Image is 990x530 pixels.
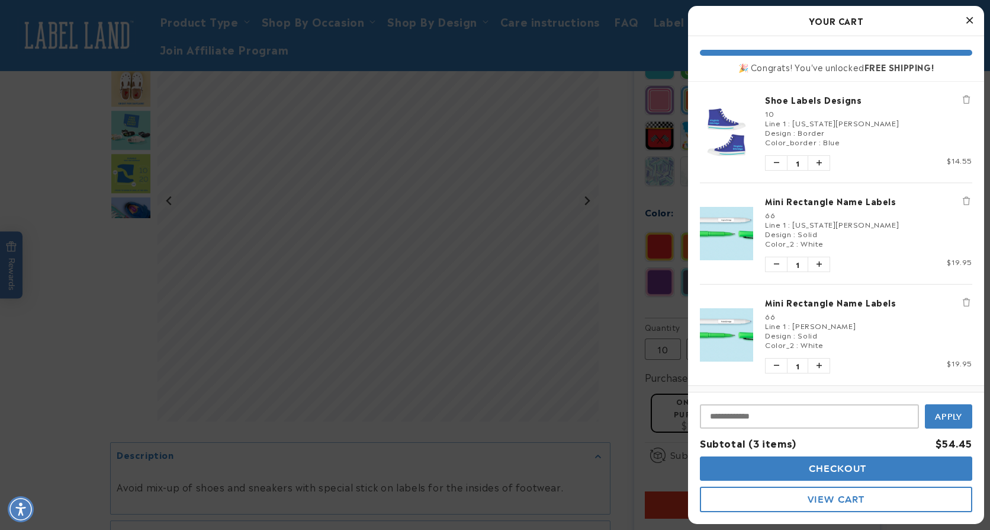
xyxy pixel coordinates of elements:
span: [US_STATE][PERSON_NAME] [792,117,899,128]
span: : [788,117,790,128]
button: Increase quantity of Mini Rectangle Name Labels [808,257,830,272]
span: Line 1 [765,219,786,229]
div: 🎉 Congrats! You've unlocked [700,62,972,72]
li: product [700,284,972,385]
button: View Cart [700,487,972,512]
span: Solid [798,228,817,239]
button: Remove Mini Rectangle Name Labels [960,296,972,308]
b: FREE SHIPPING! [864,60,934,73]
span: Design [765,228,792,239]
span: Line 1 [765,320,786,331]
img: Shoe Labels - Label Land [700,106,753,159]
span: Subtotal (3 items) [700,436,796,450]
span: $19.95 [947,256,972,267]
button: Remove Mini Rectangle Name Labels [960,195,972,207]
iframe: Sign Up via Text for Offers [9,435,150,471]
img: Mini Rectangle Name Labels - Label Land [700,308,753,362]
span: $14.55 [947,155,972,165]
li: product [700,183,972,284]
span: Color_2 [765,339,794,350]
span: View Cart [808,494,864,505]
span: : [793,330,796,340]
button: Checkout [700,456,972,481]
span: Solid [798,330,817,340]
span: : [793,228,796,239]
div: 66 [765,210,972,219]
span: 1 [787,359,808,373]
a: Mini Rectangle Name Labels [765,296,972,308]
span: Design [765,127,792,138]
span: 1 [787,156,808,170]
span: Color_border [765,136,817,147]
span: White [801,339,824,350]
a: Mini Rectangle Name Labels [765,195,972,207]
span: Blue [823,136,840,147]
span: 1 [787,257,808,272]
button: Increase quantity of Shoe Labels Designs [808,156,830,170]
div: 66 [765,311,972,321]
span: [PERSON_NAME] [792,320,856,331]
span: : [788,219,790,229]
div: 10 [765,108,972,118]
button: Increase quantity of Mini Rectangle Name Labels [808,359,830,373]
button: Remove Shoe Labels Designs [960,94,972,106]
div: Accessibility Menu [8,496,34,522]
button: Decrease quantity of Mini Rectangle Name Labels [766,257,787,272]
button: Apply [925,404,972,429]
img: Mini Rectangle Name Labels - Label Land [700,207,753,260]
span: Apply [935,411,963,422]
button: Close Cart [960,12,978,30]
span: : [796,238,799,248]
span: : [819,136,821,147]
span: $19.95 [947,357,972,368]
span: : [793,127,796,138]
span: : [788,320,790,331]
span: Line 1 [765,117,786,128]
span: Checkout [806,463,867,474]
input: Input Discount [700,404,919,429]
li: product [700,82,972,183]
a: Shoe Labels Designs [765,94,972,106]
button: Decrease quantity of Mini Rectangle Name Labels [766,359,787,373]
h2: Your Cart [700,12,972,30]
span: : [796,339,799,350]
span: Border [798,127,825,138]
span: White [801,238,824,248]
div: $54.45 [936,435,972,452]
span: Color_2 [765,238,794,248]
span: [US_STATE][PERSON_NAME] [792,219,899,229]
button: Decrease quantity of Shoe Labels Designs [766,156,787,170]
span: Design [765,330,792,340]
